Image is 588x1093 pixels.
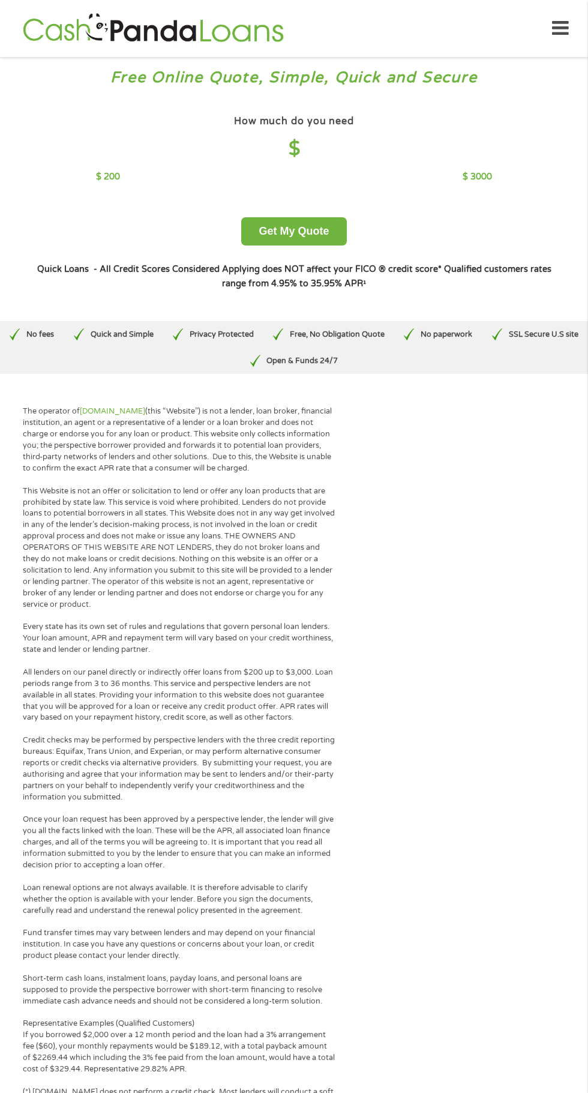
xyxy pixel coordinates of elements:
[421,329,472,340] p: No paperwork
[463,170,492,184] p: $ 3000
[91,329,154,340] p: Quick and Simple
[266,355,338,367] p: Open & Funds 24/7
[23,621,335,655] p: Every state has its own set of rules and regulations that govern personal loan lenders. Your loan...
[23,973,335,1007] p: Short-term cash loans, instalment loans, payday loans, and personal loans are supposed to provide...
[23,735,335,802] p: Credit checks may be performed by perspective lenders with the three credit reporting bureaus: Eq...
[37,264,220,274] strong: Quick Loans - All Credit Scores Considered
[234,115,354,128] h4: How much do you need
[241,217,346,245] button: Get My Quote
[96,170,120,184] p: $ 200
[290,329,385,340] p: Free, No Obligation Quote
[23,667,335,723] p: All lenders on our panel directly or indirectly offer loans from $200 up to $3,000. Loan periods ...
[23,406,335,474] p: The operator of (this “Website”) is not a lender, loan broker, financial institution, an agent or...
[23,927,335,962] p: Fund transfer times may vary between lenders and may depend on your financial institution. In cas...
[26,329,54,340] p: No fees
[23,882,335,917] p: Loan renewal options are not always available. It is therefore advisable to clarify whether the o...
[80,406,145,416] a: [DOMAIN_NAME]
[190,329,254,340] p: Privacy Protected
[222,264,442,274] strong: Applying does NOT affect your FICO ® credit score*
[23,486,335,610] p: This Website is not an offer or solicitation to lend or offer any loan products that are prohibit...
[19,11,287,46] img: GetLoanNow Logo
[23,1018,335,1074] p: Representative Examples (Qualified Customers) If you borrowed $2,000 over a 12 month period and t...
[23,814,335,870] p: Once your loan request has been approved by a perspective lender, the lender will give you all th...
[11,68,577,88] h3: Free Online Quote, Simple, Quick and Secure
[509,329,578,340] p: SSL Secure U.S site
[96,137,491,161] h4: $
